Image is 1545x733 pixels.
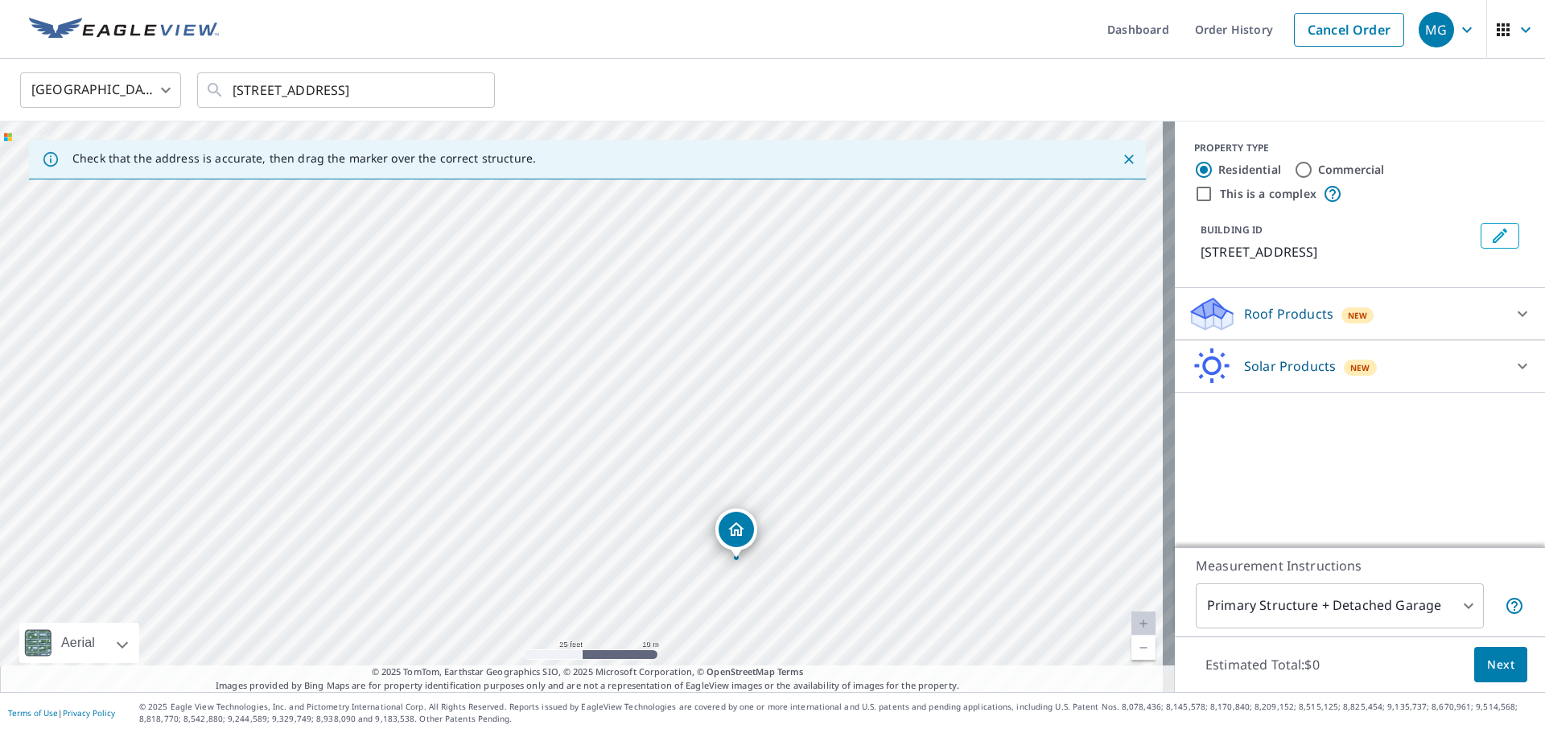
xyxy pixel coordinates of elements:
[1318,162,1385,178] label: Commercial
[1188,294,1532,333] div: Roof ProductsNew
[1194,141,1526,155] div: PROPERTY TYPE
[1294,13,1404,47] a: Cancel Order
[777,665,804,677] a: Terms
[707,665,774,677] a: OpenStreetMap
[72,151,536,166] p: Check that the address is accurate, then drag the marker over the correct structure.
[20,68,181,113] div: [GEOGRAPHIC_DATA]
[1350,361,1370,374] span: New
[1220,186,1316,202] label: This is a complex
[29,18,219,42] img: EV Logo
[8,707,58,719] a: Terms of Use
[1193,647,1333,682] p: Estimated Total: $0
[1201,223,1263,237] p: BUILDING ID
[1505,596,1524,616] span: Your report will include the primary structure and a detached garage if one exists.
[139,701,1537,725] p: © 2025 Eagle View Technologies, Inc. and Pictometry International Corp. All Rights Reserved. Repo...
[233,68,462,113] input: Search by address or latitude-longitude
[1188,347,1532,385] div: Solar ProductsNew
[1131,636,1156,660] a: Current Level 20, Zoom Out
[1244,356,1336,376] p: Solar Products
[1481,223,1519,249] button: Edit building 1
[56,623,100,663] div: Aerial
[1244,304,1333,323] p: Roof Products
[19,623,139,663] div: Aerial
[1419,12,1454,47] div: MG
[1196,583,1484,628] div: Primary Structure + Detached Garage
[1201,242,1474,261] p: [STREET_ADDRESS]
[63,707,115,719] a: Privacy Policy
[1474,647,1527,683] button: Next
[1487,655,1514,675] span: Next
[1196,556,1524,575] p: Measurement Instructions
[1348,309,1368,322] span: New
[1131,612,1156,636] a: Current Level 20, Zoom In Disabled
[372,665,804,679] span: © 2025 TomTom, Earthstar Geographics SIO, © 2025 Microsoft Corporation, ©
[1119,149,1139,170] button: Close
[8,708,115,718] p: |
[1218,162,1281,178] label: Residential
